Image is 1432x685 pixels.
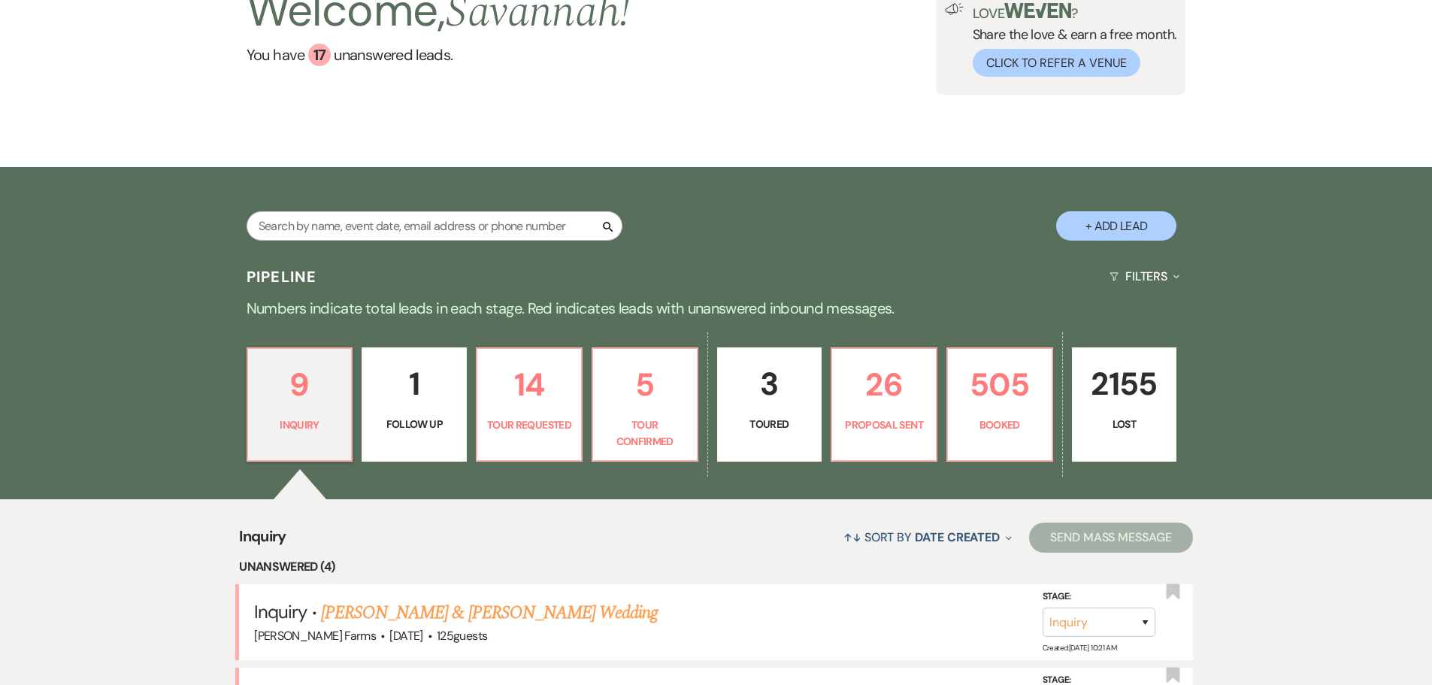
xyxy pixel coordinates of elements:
span: Created: [DATE] 10:21 AM [1043,643,1116,653]
p: Booked [957,417,1043,433]
div: 17 [308,44,331,66]
span: Date Created [915,529,1000,545]
p: Tour Confirmed [602,417,688,450]
p: Inquiry [257,417,343,433]
button: Send Mass Message [1029,523,1193,553]
input: Search by name, event date, email address or phone number [247,211,622,241]
a: 9Inquiry [247,347,353,462]
span: [PERSON_NAME] Farms [254,628,376,644]
p: 26 [841,359,927,410]
span: [DATE] [389,628,422,644]
a: 1Follow Up [362,347,467,462]
p: Lost [1082,416,1167,432]
img: weven-logo-green.svg [1004,3,1071,18]
p: 5 [602,359,688,410]
li: Unanswered (4) [239,557,1193,577]
a: You have 17 unanswered leads. [247,44,630,66]
img: loud-speaker-illustration.svg [945,3,964,15]
p: Proposal Sent [841,417,927,433]
div: Share the love & earn a free month. [964,3,1177,77]
button: Sort By Date Created [837,517,1018,557]
p: Love ? [973,3,1177,20]
p: 3 [727,359,813,409]
a: 26Proposal Sent [831,347,937,462]
span: Inquiry [239,525,286,557]
p: 2155 [1082,359,1167,409]
a: 2155Lost [1072,347,1177,462]
label: Stage: [1043,589,1155,605]
p: 14 [486,359,572,410]
button: Filters [1104,256,1185,296]
span: 125 guests [437,628,487,644]
p: Tour Requested [486,417,572,433]
a: 3Toured [717,347,822,462]
a: 14Tour Requested [476,347,583,462]
p: Numbers indicate total leads in each stage. Red indicates leads with unanswered inbound messages. [175,296,1258,320]
p: 9 [257,359,343,410]
h3: Pipeline [247,266,317,287]
button: + Add Lead [1056,211,1176,241]
p: Toured [727,416,813,432]
p: Follow Up [371,416,457,432]
a: 505Booked [946,347,1053,462]
a: [PERSON_NAME] & [PERSON_NAME] Wedding [321,599,658,626]
button: Click to Refer a Venue [973,49,1140,77]
p: 505 [957,359,1043,410]
p: 1 [371,359,457,409]
a: 5Tour Confirmed [592,347,698,462]
span: Inquiry [254,600,307,623]
span: ↑↓ [843,529,861,545]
